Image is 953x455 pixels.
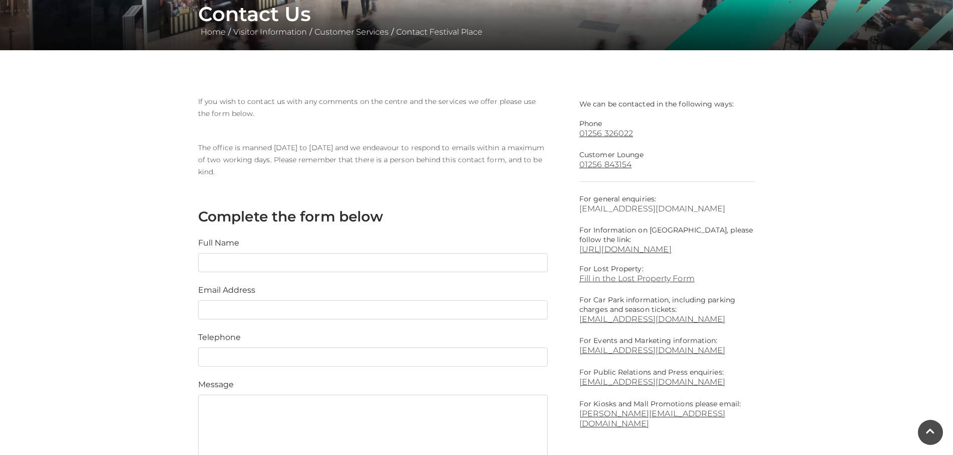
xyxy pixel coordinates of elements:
[579,264,755,274] p: For Lost Property:
[579,377,726,387] a: [EMAIL_ADDRESS][DOMAIN_NAME]
[198,2,755,26] h1: Contact Us
[579,368,755,387] p: For Public Relations and Press enquiries:
[579,95,755,109] p: We can be contacted in the following ways:
[231,27,309,37] a: Visitor Information
[312,27,391,37] a: Customer Services
[198,331,241,344] label: Telephone
[579,346,726,355] a: [EMAIL_ADDRESS][DOMAIN_NAME]
[579,336,755,356] p: For Events and Marketing information:
[579,129,755,138] a: 01256 326022
[579,119,755,129] p: Phone
[198,27,228,37] a: Home
[198,284,255,296] label: Email Address
[198,379,234,391] label: Message
[579,150,755,160] p: Customer Lounge
[579,314,755,324] a: [EMAIL_ADDRESS][DOMAIN_NAME]
[394,27,485,37] a: Contact Festival Place
[579,204,755,213] a: [EMAIL_ADDRESS][DOMAIN_NAME]
[579,295,755,314] p: For Car Park information, including parking charges and season tickets:
[191,2,762,38] div: / / /
[198,95,548,120] p: If you wish to contact us with any comments on the centre and the services we offer please use th...
[579,225,755,245] p: For Information on [GEOGRAPHIC_DATA], please follow the link:
[198,142,548,178] p: The office is manned [DATE] to [DATE] and we endeavour to respond to emails within a maximum of t...
[579,194,755,213] p: For general enquiries:
[198,237,239,249] label: Full Name
[579,245,672,254] a: [URL][DOMAIN_NAME]
[579,160,755,169] a: 01256 843154
[579,399,755,429] p: For Kiosks and Mall Promotions please email:
[579,274,755,283] a: Fill in the Lost Property Form
[579,409,726,428] a: [PERSON_NAME][EMAIL_ADDRESS][DOMAIN_NAME]
[198,208,548,225] h3: Complete the form below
